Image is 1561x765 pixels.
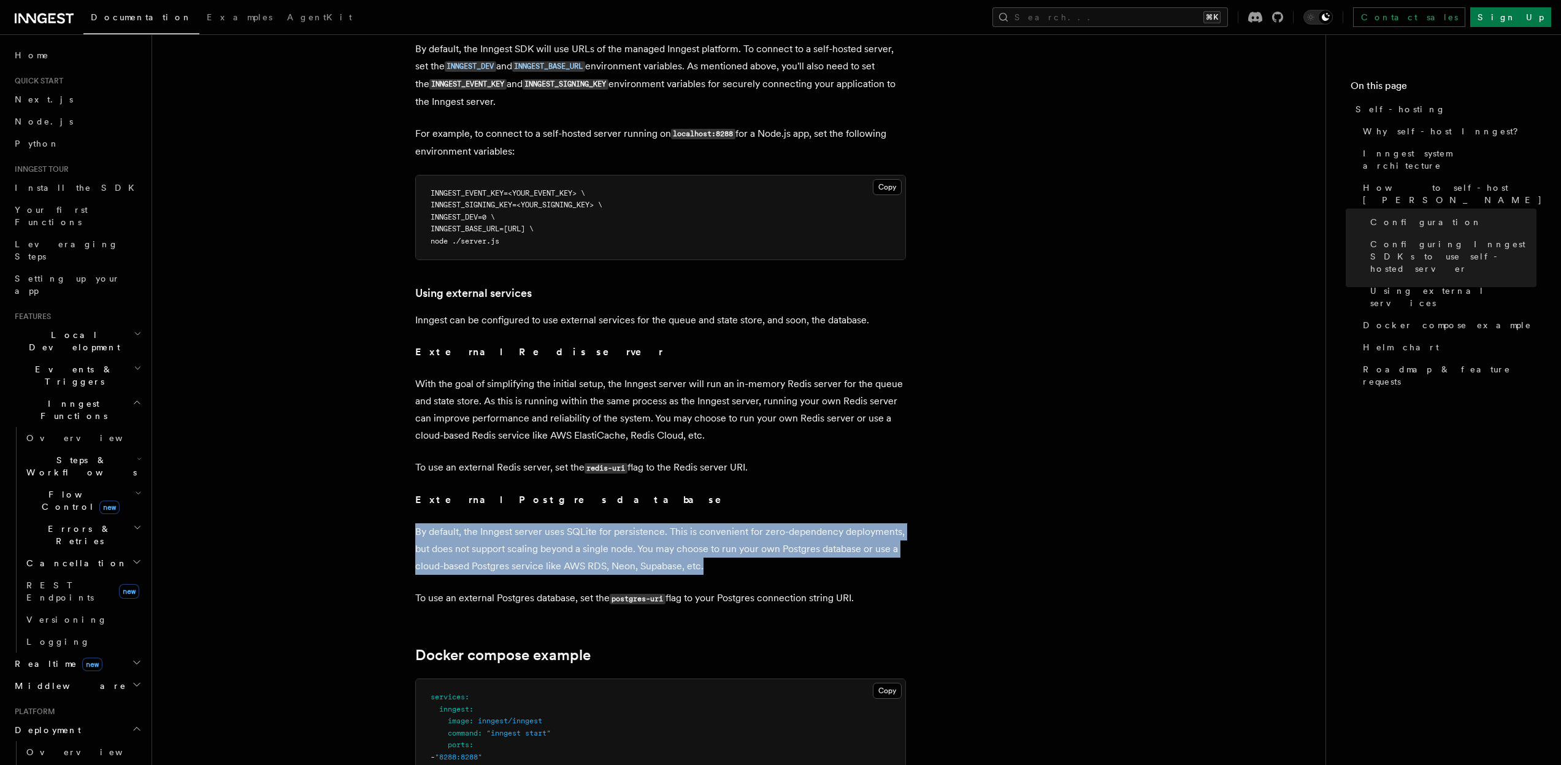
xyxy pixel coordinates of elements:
[415,40,906,110] p: By default, the Inngest SDK will use URLs of the managed Inngest platform. To connect to a self-h...
[431,213,495,221] span: INNGEST_DEV=0 \
[10,164,69,174] span: Inngest tour
[26,433,153,443] span: Overview
[10,199,144,233] a: Your first Functions
[21,449,144,483] button: Steps & Workflows
[15,239,118,261] span: Leveraging Steps
[21,454,137,479] span: Steps & Workflows
[478,717,542,725] span: inngest/inngest
[21,631,144,653] a: Logging
[415,285,532,302] a: Using external services
[10,680,126,692] span: Middleware
[21,518,144,552] button: Errors & Retries
[26,637,90,647] span: Logging
[21,741,144,763] a: Overview
[445,61,496,72] code: INNGEST_DEV
[448,717,469,725] span: image
[431,237,499,245] span: node ./server.js
[1365,280,1536,314] a: Using external services
[10,398,132,422] span: Inngest Functions
[431,225,534,233] span: INNGEST_BASE_URL=[URL] \
[10,358,144,393] button: Events & Triggers
[10,324,144,358] button: Local Development
[1363,341,1439,353] span: Helm chart
[10,177,144,199] a: Install the SDK
[448,729,478,737] span: command
[1363,125,1527,137] span: Why self-host Inngest?
[207,12,272,22] span: Examples
[478,729,482,737] span: :
[10,719,144,741] button: Deployment
[10,312,51,321] span: Features
[15,139,59,148] span: Python
[26,615,107,625] span: Versioning
[21,427,144,449] a: Overview
[91,12,192,22] span: Documentation
[445,60,496,72] a: INNGEST_DEV
[10,329,134,353] span: Local Development
[1365,233,1536,280] a: Configuring Inngest SDKs to use self-hosted server
[10,658,102,670] span: Realtime
[1358,142,1536,177] a: Inngest system architecture
[1370,216,1482,228] span: Configuration
[415,647,591,664] a: Docker compose example
[83,4,199,34] a: Documentation
[15,49,49,61] span: Home
[15,94,73,104] span: Next.js
[415,494,738,506] strong: External Postgres database
[199,4,280,33] a: Examples
[10,653,144,675] button: Realtimenew
[1370,285,1536,309] span: Using external services
[415,125,906,160] p: For example, to connect to a self-hosted server running on for a Node.js app, set the following e...
[415,312,906,329] p: Inngest can be configured to use external services for the queue and state store, and soon, the d...
[512,61,585,72] code: INNGEST_BASE_URL
[431,189,585,198] span: INNGEST_EVENT_KEY=<YOUR_EVENT_KEY> \
[610,594,665,604] code: postgres-uri
[10,724,81,736] span: Deployment
[10,44,144,66] a: Home
[431,693,465,701] span: services
[1351,79,1536,98] h4: On this page
[10,267,144,302] a: Setting up your app
[10,233,144,267] a: Leveraging Steps
[523,79,608,90] code: INNGEST_SIGNING_KEY
[1358,177,1536,211] a: How to self-host [PERSON_NAME]
[1365,211,1536,233] a: Configuration
[873,179,902,195] button: Copy
[21,557,128,569] span: Cancellation
[10,393,144,427] button: Inngest Functions
[10,707,55,717] span: Platform
[415,523,906,575] p: By default, the Inngest server uses SQLite for persistence. This is convenient for zero-dependenc...
[1351,98,1536,120] a: Self-hosting
[469,705,474,713] span: :
[26,747,153,757] span: Overview
[26,580,94,602] span: REST Endpoints
[15,183,142,193] span: Install the SDK
[415,459,906,477] p: To use an external Redis server, set the flag to the Redis server URI.
[1358,314,1536,336] a: Docker compose example
[15,205,88,227] span: Your first Functions
[99,501,120,514] span: new
[873,683,902,699] button: Copy
[1363,182,1543,206] span: How to self-host [PERSON_NAME]
[21,574,144,609] a: REST Endpointsnew
[415,375,906,444] p: With the goal of simplifying the initial setup, the Inngest server will run an in-memory Redis se...
[1363,319,1532,331] span: Docker compose example
[1358,336,1536,358] a: Helm chart
[512,60,585,72] a: INNGEST_BASE_URL
[1470,7,1551,27] a: Sign Up
[287,12,352,22] span: AgentKit
[429,79,507,90] code: INNGEST_EVENT_KEY
[1356,103,1446,115] span: Self-hosting
[431,201,602,209] span: INNGEST_SIGNING_KEY=<YOUR_SIGNING_KEY> \
[119,584,139,599] span: new
[1363,147,1536,172] span: Inngest system architecture
[10,427,144,653] div: Inngest Functions
[21,488,135,513] span: Flow Control
[10,133,144,155] a: Python
[10,88,144,110] a: Next.js
[21,609,144,631] a: Versioning
[21,483,144,518] button: Flow Controlnew
[15,274,120,296] span: Setting up your app
[435,753,482,761] span: "8288:8288"
[585,463,627,474] code: redis-uri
